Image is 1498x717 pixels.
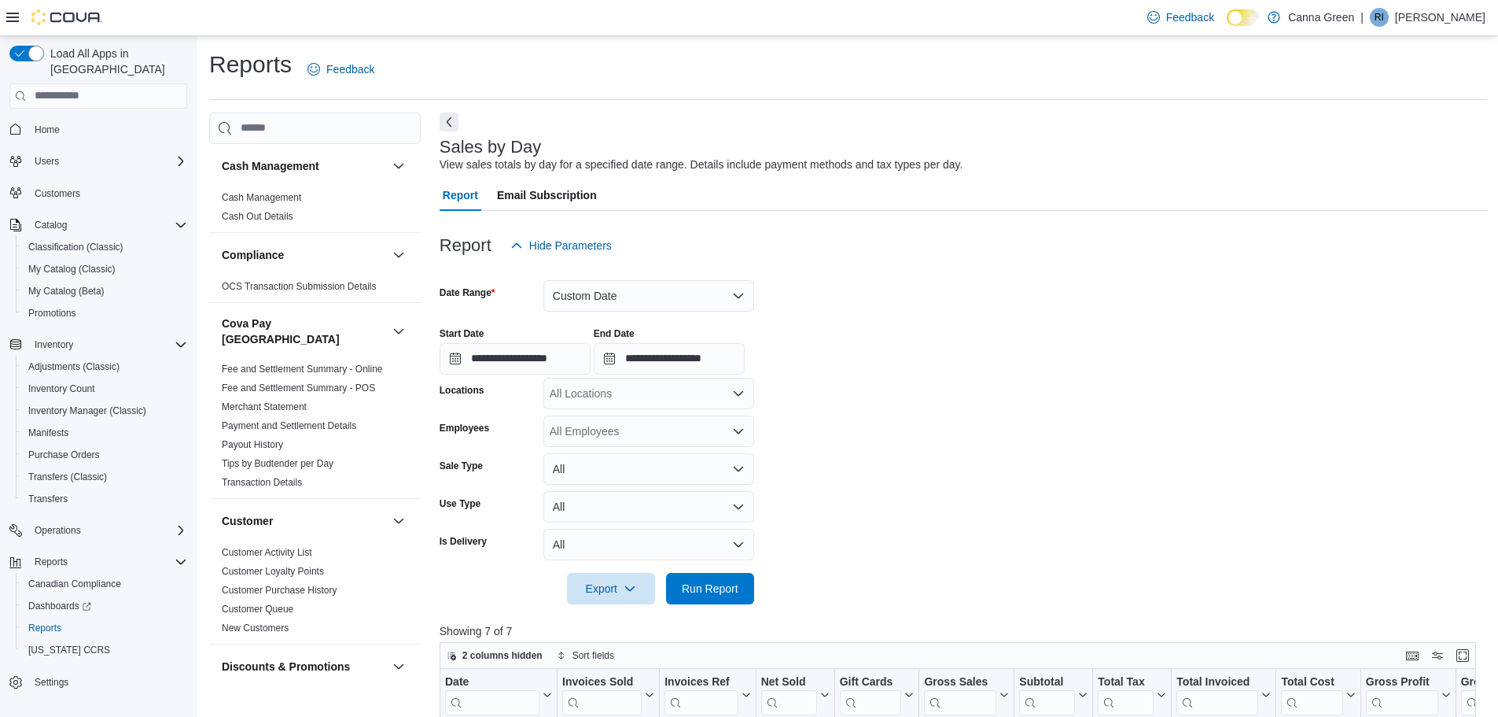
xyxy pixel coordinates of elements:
[1227,26,1227,27] span: Dark Mode
[35,338,73,351] span: Inventory
[1019,674,1088,715] button: Subtotal
[3,671,193,693] button: Settings
[760,674,816,689] div: Net Sold
[28,307,76,320] span: Promotions
[543,491,754,523] button: All
[529,238,612,253] span: Hide Parameters
[389,657,408,676] button: Discounts & Promotions
[440,422,489,434] label: Employees
[22,260,122,279] a: My Catalog (Classic)
[222,419,356,432] span: Payment and Settlement Details
[28,285,105,298] span: My Catalog (Beta)
[22,401,187,420] span: Inventory Manager (Classic)
[222,585,337,596] a: Customer Purchase History
[28,673,75,692] a: Settings
[1403,646,1422,665] button: Keyboard shortcuts
[22,423,187,442] span: Manifests
[924,674,1009,715] button: Gross Sales
[16,573,193,595] button: Canadian Compliance
[3,519,193,541] button: Operations
[222,477,302,488] a: Transaction Details
[1019,674,1075,689] div: Subtotal
[445,674,539,689] div: Date
[222,316,386,347] h3: Cova Pay [GEOGRAPHIC_DATA]
[22,490,74,508] a: Transfers
[28,578,121,590] span: Canadian Compliance
[222,547,312,558] a: Customer Activity List
[1098,674,1166,715] button: Total Tax
[3,551,193,573] button: Reports
[22,357,187,376] span: Adjustments (Classic)
[1366,674,1451,715] button: Gross Profit
[594,327,635,340] label: End Date
[924,674,996,715] div: Gross Sales
[1176,674,1258,689] div: Total Invoiced
[35,124,60,136] span: Home
[1366,674,1438,715] div: Gross Profit
[1370,8,1389,27] div: Raven Irwin
[222,211,293,222] a: Cash Out Details
[222,604,293,615] a: Customer Queue
[594,343,745,375] input: Press the down key to open a popover containing a calendar.
[28,449,100,461] span: Purchase Orders
[16,356,193,378] button: Adjustments (Classic)
[543,529,754,560] button: All
[28,241,123,253] span: Classification (Classic)
[440,286,495,299] label: Date Range
[16,378,193,400] button: Inventory Count
[222,247,284,263] h3: Compliance
[760,674,816,715] div: Net Sold
[1176,674,1258,715] div: Total Invoiced
[440,646,549,665] button: 2 columns hidden
[3,334,193,356] button: Inventory
[326,61,374,77] span: Feedback
[389,322,408,341] button: Cova Pay [GEOGRAPHIC_DATA]
[222,363,383,375] span: Fee and Settlement Summary - Online
[22,423,75,442] a: Manifests
[1281,674,1342,689] div: Total Cost
[22,490,187,508] span: Transfers
[222,401,307,412] a: Merchant Statement
[1227,9,1260,26] input: Dark Mode
[22,641,187,660] span: Washington CCRS
[16,639,193,661] button: [US_STATE] CCRS
[222,210,293,223] span: Cash Out Details
[35,524,81,537] span: Operations
[22,619,187,638] span: Reports
[28,493,68,505] span: Transfers
[28,216,187,235] span: Catalog
[22,401,153,420] a: Inventory Manager (Classic)
[222,191,301,204] span: Cash Management
[22,641,116,660] a: [US_STATE] CCRS
[3,214,193,236] button: Catalog
[35,219,67,231] span: Catalog
[22,238,187,257] span: Classification (Classic)
[3,118,193,141] button: Home
[222,623,289,634] a: New Customers
[1098,674,1154,715] div: Total Tax
[22,282,111,301] a: My Catalog (Beta)
[440,327,484,340] label: Start Date
[389,157,408,176] button: Cash Management
[389,246,408,264] button: Compliance
[222,458,333,469] a: Tips by Budtender per Day
[222,281,377,292] a: OCS Transaction Submission Details
[576,573,646,604] span: Export
[28,152,65,171] button: Users
[22,304,187,323] span: Promotions
[222,546,312,559] span: Customer Activity List
[222,438,283,451] span: Payout History
[28,600,91,612] span: Dashboards
[22,575,127,593] a: Canadian Compliance
[924,674,996,689] div: Gross Sales
[28,644,110,656] span: [US_STATE] CCRS
[22,238,130,257] a: Classification (Classic)
[16,302,193,324] button: Promotions
[222,476,302,489] span: Transaction Details
[222,247,386,263] button: Compliance
[209,543,421,644] div: Customer
[16,488,193,510] button: Transfers
[209,49,292,80] h1: Reports
[445,674,539,715] div: Date
[28,553,74,571] button: Reports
